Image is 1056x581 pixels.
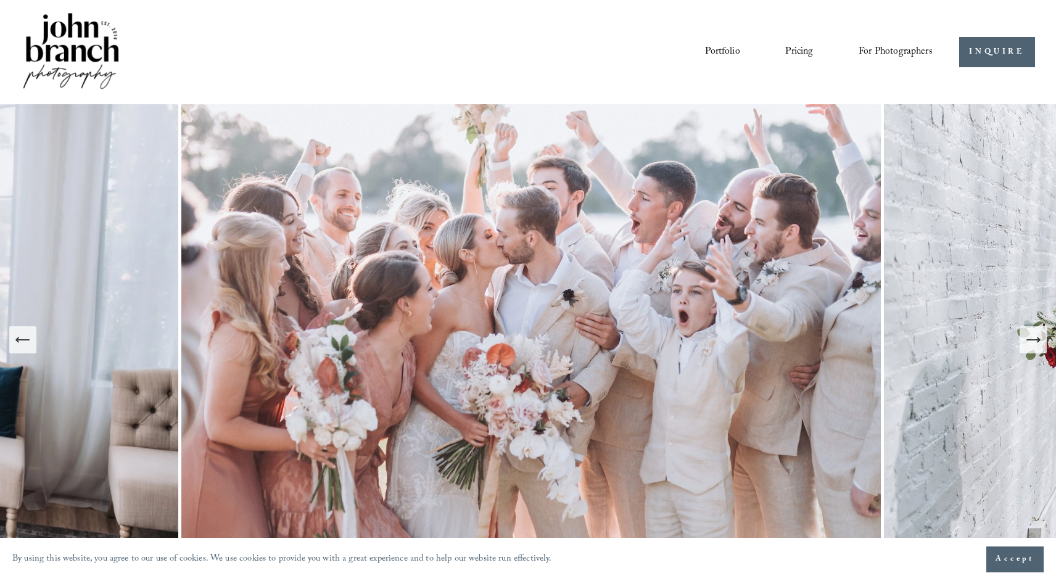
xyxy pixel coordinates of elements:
[959,37,1035,67] a: INQUIRE
[859,41,933,62] a: folder dropdown
[986,546,1044,572] button: Accept
[785,41,813,62] a: Pricing
[859,43,933,62] span: For Photographers
[21,10,121,94] img: John Branch IV Photography
[178,104,884,575] img: A wedding party celebrating outdoors, featuring a bride and groom kissing amidst cheering bridesm...
[996,553,1034,566] span: Accept
[1020,326,1047,353] button: Next Slide
[12,551,552,569] p: By using this website, you agree to our use of cookies. We use cookies to provide you with a grea...
[705,41,740,62] a: Portfolio
[9,326,36,353] button: Previous Slide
